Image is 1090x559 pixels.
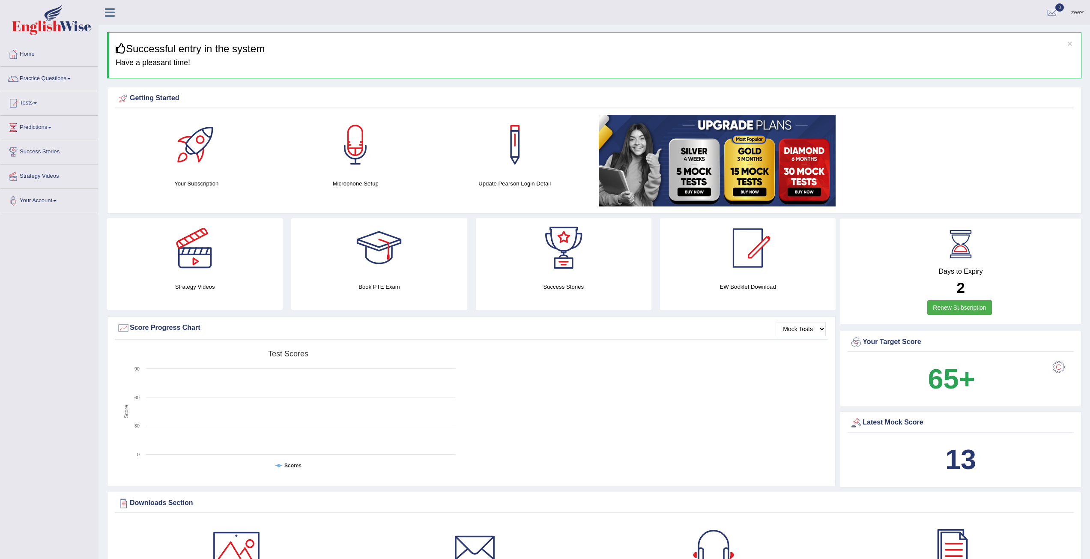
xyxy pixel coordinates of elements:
[1055,3,1064,12] span: 0
[927,300,992,315] a: Renew Subscription
[116,59,1075,67] h4: Have a pleasant time!
[0,42,98,64] a: Home
[0,164,98,186] a: Strategy Videos
[928,363,975,395] b: 65+
[137,452,140,457] text: 0
[660,282,836,291] h4: EW Booklet Download
[0,116,98,137] a: Predictions
[121,179,272,188] h4: Your Subscription
[291,282,467,291] h4: Book PTE Exam
[123,405,129,419] tspan: Score
[134,423,140,428] text: 30
[117,497,1072,510] div: Downloads Section
[0,67,98,88] a: Practice Questions
[0,189,98,210] a: Your Account
[117,322,826,335] div: Score Progress Chart
[134,366,140,371] text: 90
[956,279,965,296] b: 2
[1067,39,1072,48] button: ×
[0,91,98,113] a: Tests
[117,92,1072,105] div: Getting Started
[439,179,590,188] h4: Update Pearson Login Detail
[268,350,308,358] tspan: Test scores
[945,444,976,475] b: 13
[0,140,98,161] a: Success Stories
[850,268,1072,275] h4: Days to Expiry
[476,282,651,291] h4: Success Stories
[599,115,836,206] img: small5.jpg
[850,336,1072,349] div: Your Target Score
[284,463,302,469] tspan: Scores
[281,179,431,188] h4: Microphone Setup
[107,282,283,291] h4: Strategy Videos
[134,395,140,400] text: 60
[116,43,1075,54] h3: Successful entry in the system
[850,416,1072,429] div: Latest Mock Score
